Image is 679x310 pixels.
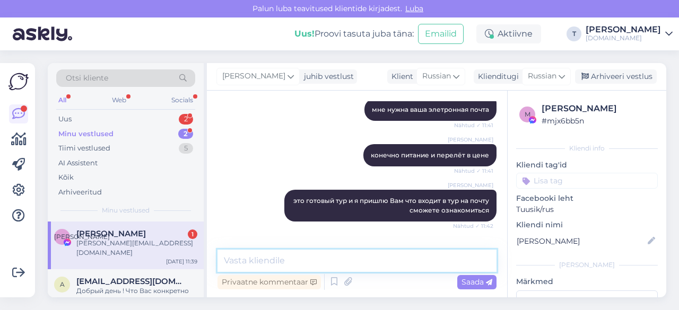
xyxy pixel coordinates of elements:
[474,71,519,82] div: Klienditugi
[516,260,658,270] div: [PERSON_NAME]
[462,277,492,287] span: Saada
[525,110,530,118] span: m
[448,181,493,189] span: [PERSON_NAME]
[58,129,114,139] div: Minu vestlused
[454,167,493,175] span: Nähtud ✓ 11:41
[54,233,110,241] span: [PERSON_NAME]
[528,70,556,82] span: Russian
[110,93,128,107] div: Web
[66,73,108,84] span: Otsi kliente
[294,29,315,39] b: Uus!
[166,258,197,265] div: [DATE] 11:39
[516,144,658,153] div: Kliendi info
[294,28,414,40] div: Proovi tasuta juba täna:
[76,286,197,305] div: Добрый день ! Что Вас конкретно интересует спрашивайте )
[58,143,110,154] div: Tiimi vestlused
[402,4,426,13] span: Luba
[516,204,658,215] p: Tuusik/rus
[169,93,195,107] div: Socials
[453,222,493,230] span: Nähtud ✓ 11:42
[293,197,491,214] span: это готовый тур и я пришлю Вам что входит в тур на почту сможете ознакомиться
[476,24,541,43] div: Aktiivne
[454,121,493,129] span: Nähtud ✓ 11:41
[8,72,29,92] img: Askly Logo
[102,206,150,215] span: Minu vestlused
[179,143,193,154] div: 5
[56,93,68,107] div: All
[516,160,658,171] p: Kliendi tag'id
[188,229,197,239] div: 1
[217,275,321,289] div: Privaatne kommentaar
[76,238,197,258] div: [PERSON_NAME][EMAIL_ADDRESS][DOMAIN_NAME]
[372,105,489,113] span: мне нужна ваша элетронная почта
[76,229,146,238] span: Ирина Марченко
[516,219,658,231] p: Kliendi nimi
[76,277,187,286] span: aleksandradamenko3@gmail.com
[418,24,464,44] button: Emailid
[586,25,673,42] a: [PERSON_NAME][DOMAIN_NAME]
[222,70,285,82] span: [PERSON_NAME]
[575,69,657,84] div: Arhiveeri vestlus
[300,71,354,82] div: juhib vestlust
[179,114,193,125] div: 2
[422,70,451,82] span: Russian
[387,71,413,82] div: Klient
[178,129,193,139] div: 2
[517,235,646,247] input: Lisa nimi
[542,102,655,115] div: [PERSON_NAME]
[371,151,489,159] span: конечно питание и перелёт в цене
[58,114,72,125] div: Uus
[58,187,102,198] div: Arhiveeritud
[58,172,74,183] div: Kõik
[586,34,661,42] div: [DOMAIN_NAME]
[567,26,581,41] div: T
[60,280,65,288] span: a
[516,193,658,204] p: Facebooki leht
[586,25,661,34] div: [PERSON_NAME]
[542,115,655,127] div: # mjx6bb5n
[58,158,98,169] div: AI Assistent
[516,173,658,189] input: Lisa tag
[448,136,493,144] span: [PERSON_NAME]
[516,276,658,287] p: Märkmed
